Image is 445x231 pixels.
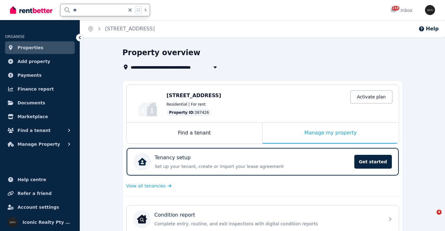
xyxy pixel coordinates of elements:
a: Tenancy setupSet up your tenant, create or import your lease agreementGet started [127,148,399,176]
span: Refer a friend [18,190,52,197]
span: Find a tenant [18,127,51,134]
span: [STREET_ADDRESS] [167,92,221,98]
span: Property ID [169,110,194,115]
a: Add property [5,55,75,68]
span: k [144,8,147,13]
span: ORGANISE [5,34,25,39]
img: Iconic Realty Pty Ltd [8,217,18,227]
a: Account settings [5,201,75,213]
button: Help [418,25,439,33]
span: Account settings [18,203,59,211]
span: Manage Property [18,140,60,148]
span: Iconic Realty Pty Ltd [23,218,72,226]
p: Complete entry, routine, and exit inspections with digital condition reports [154,221,381,227]
a: Payments [5,69,75,81]
span: Residential | For rent [167,102,206,107]
img: Condition report [137,214,147,224]
iframe: Intercom live chat [424,210,439,225]
span: Help centre [18,176,46,183]
span: 218 [392,6,399,10]
a: Activate plan [350,90,392,103]
h1: Property overview [123,48,200,58]
a: Help centre [5,173,75,186]
span: Payments [18,71,42,79]
span: Get started [354,155,392,169]
div: : 387426 [167,109,212,116]
a: Refer a friend [5,187,75,200]
a: Marketplace [5,110,75,123]
img: Iconic Realty Pty Ltd [425,5,435,15]
div: Find a tenant [127,123,262,144]
p: Condition report [154,211,195,219]
div: Inbox [391,7,412,13]
p: Tenancy setup [155,154,191,161]
span: Marketplace [18,113,48,120]
button: Find a tenant [5,124,75,137]
img: RentBetter [10,5,53,15]
a: [STREET_ADDRESS] [105,26,155,32]
nav: Breadcrumb [80,20,162,38]
span: 4 [437,210,442,215]
button: Manage Property [5,138,75,150]
a: View all tenancies [126,183,172,189]
span: View all tenancies [126,183,166,189]
a: Properties [5,41,75,54]
span: Properties [18,44,43,51]
a: Documents [5,97,75,109]
span: Documents [18,99,45,107]
p: Set up your tenant, create or import your lease agreement [155,163,351,170]
span: Finance report [18,85,54,93]
span: Add property [18,58,50,65]
a: Finance report [5,83,75,95]
div: Manage my property [263,123,399,144]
